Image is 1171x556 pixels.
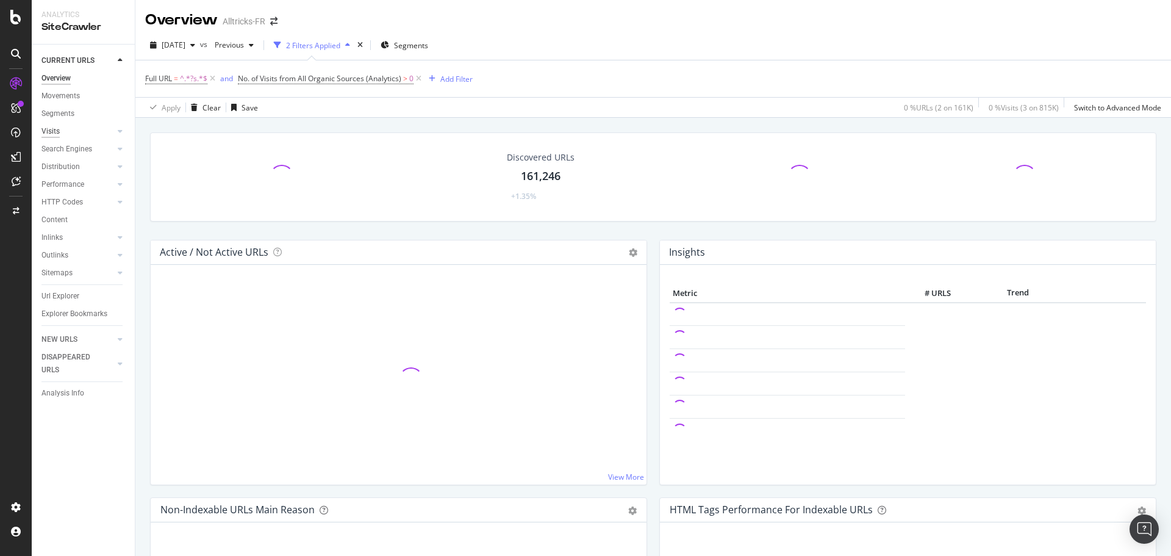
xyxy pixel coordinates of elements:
[41,231,114,244] a: Inlinks
[41,214,68,226] div: Content
[269,35,355,55] button: 2 Filters Applied
[210,40,244,50] span: Previous
[145,35,200,55] button: [DATE]
[905,284,954,303] th: # URLS
[145,10,218,31] div: Overview
[989,103,1059,113] div: 0 % Visits ( 3 on 815K )
[511,191,536,201] div: +1.35%
[41,20,125,34] div: SiteCrawler
[1069,98,1161,117] button: Switch to Advanced Mode
[41,143,92,156] div: Search Engines
[424,71,473,86] button: Add Filter
[145,98,181,117] button: Apply
[270,17,278,26] div: arrow-right-arrow-left
[41,351,103,377] div: DISAPPEARED URLS
[41,54,114,67] a: CURRENT URLS
[41,107,74,120] div: Segments
[41,196,83,209] div: HTTP Codes
[41,249,68,262] div: Outlinks
[174,73,178,84] span: =
[238,73,401,84] span: No. of Visits from All Organic Sources (Analytics)
[41,387,126,400] a: Analysis Info
[41,308,107,320] div: Explorer Bookmarks
[41,231,63,244] div: Inlinks
[186,98,221,117] button: Clear
[41,10,125,20] div: Analytics
[376,35,433,55] button: Segments
[41,90,126,103] a: Movements
[41,267,114,280] a: Sitemaps
[670,504,873,516] div: HTML Tags Performance for Indexable URLs
[41,90,80,103] div: Movements
[220,73,233,84] button: and
[41,333,114,346] a: NEW URLS
[226,98,258,117] button: Save
[202,103,221,113] div: Clear
[41,72,71,85] div: Overview
[507,151,575,164] div: Discovered URLs
[403,73,407,84] span: >
[41,290,126,303] a: Url Explorer
[628,507,637,515] div: gear
[200,39,210,49] span: vs
[41,351,114,377] a: DISAPPEARED URLS
[409,70,414,87] span: 0
[242,103,258,113] div: Save
[1130,514,1159,544] div: Open Intercom Messenger
[440,74,473,84] div: Add Filter
[1074,103,1161,113] div: Switch to Advanced Mode
[904,103,973,113] div: 0 % URLs ( 2 on 161K )
[41,387,84,400] div: Analysis Info
[41,125,114,138] a: Visits
[629,248,637,257] i: Options
[394,40,428,51] span: Segments
[223,15,265,27] div: Alltricks-FR
[41,196,114,209] a: HTTP Codes
[608,472,644,482] a: View More
[160,244,268,261] h4: Active / Not Active URLs
[41,161,114,173] a: Distribution
[41,308,126,320] a: Explorer Bookmarks
[41,267,73,280] div: Sitemaps
[41,249,114,262] a: Outlinks
[954,284,1082,303] th: Trend
[1137,507,1146,515] div: gear
[286,40,340,51] div: 2 Filters Applied
[41,290,79,303] div: Url Explorer
[41,125,60,138] div: Visits
[162,40,185,50] span: 2025 Sep. 22nd
[41,161,80,173] div: Distribution
[41,72,126,85] a: Overview
[162,103,181,113] div: Apply
[145,73,172,84] span: Full URL
[41,178,84,191] div: Performance
[210,35,259,55] button: Previous
[41,107,126,120] a: Segments
[41,214,126,226] a: Content
[521,168,560,184] div: 161,246
[160,504,315,516] div: Non-Indexable URLs Main Reason
[670,284,905,303] th: Metric
[41,178,114,191] a: Performance
[669,244,705,261] h4: Insights
[41,333,77,346] div: NEW URLS
[355,39,365,51] div: times
[41,143,114,156] a: Search Engines
[41,54,95,67] div: CURRENT URLS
